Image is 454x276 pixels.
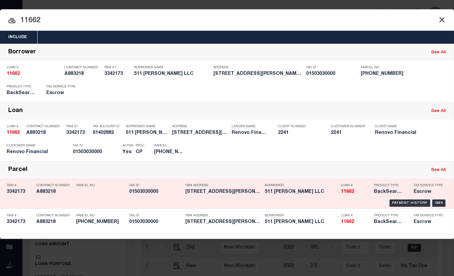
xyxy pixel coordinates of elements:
h5: 511 Angell Street Providence, R... [185,189,261,195]
div: Loan [8,107,23,115]
a: See All [431,109,446,113]
h5: 511 Angell Street Providence, R... [213,71,303,77]
p: TBM Address [185,214,261,218]
h5: 3342173 [7,219,33,225]
div: Parcel [8,166,27,174]
h5: 015-0303-0000 [154,149,184,155]
h5: Renovo Financial [375,130,431,136]
p: Client Name [375,125,431,129]
h5: Yes [122,149,132,155]
p: Parcel No [361,66,417,70]
h5: 511 Angell Street Providence, R... [185,219,261,225]
p: Tax Service Type [414,214,443,218]
a: See All [431,50,446,55]
h5: 01503030000 [129,219,182,225]
h5: 61402882 [93,130,122,136]
h5: 511 ANGELL LLC [265,219,338,225]
strong: 11662 [341,190,354,194]
p: Borrower [265,214,338,218]
strong: 11662 [7,72,20,76]
h5: BackSearch,Escrow [374,219,404,225]
div: OMS [432,199,446,207]
p: Product Type [374,214,404,218]
h5: Renovo Financial [232,130,268,136]
h5: 2241 [278,130,321,136]
p: TBM # [7,184,33,188]
h5: BackSearch,Escrow [374,189,404,195]
h5: A883218 [36,189,73,195]
h5: 01503030000 [306,71,357,77]
p: Product Type [7,85,36,89]
p: Loan # [7,66,61,70]
p: Client Number [278,125,321,129]
strong: 11662 [341,220,354,224]
p: Tax ID [306,66,357,70]
h5: 11662 [341,219,371,225]
p: Contract Number [26,125,63,129]
p: Loan # [341,184,371,188]
p: Tax Service Type [414,184,443,188]
h5: 511 Angell Street Providence, R... [172,130,228,136]
h5: Renovo Financial [7,149,63,155]
h5: BackSearch,Escrow [7,90,36,96]
p: Tax ID [73,144,119,148]
p: Contract Number [36,184,73,188]
h5: 3342173 [66,130,89,136]
h5: 511 ANGELL LLC [265,189,338,195]
h5: 015-0303-0000 [361,71,417,77]
h5: 11662 [7,130,23,136]
p: Loan # [7,125,23,129]
h5: CP [136,149,144,155]
p: Contract Number [65,66,101,70]
p: Address [213,66,303,70]
p: Loan # [341,214,371,218]
p: TBM ID [66,125,89,129]
h5: 2241 [331,130,364,136]
div: Payment History [389,199,430,207]
h5: 11662 [341,189,371,195]
p: Lender Name [232,125,268,129]
p: TBM # [7,214,33,218]
h5: 01503030000 [129,189,182,195]
p: Borrower Name [126,125,169,129]
h5: A883218 [36,219,73,225]
p: Parcel No [76,214,126,218]
p: Parcel No [76,184,126,188]
h5: 3342173 [104,71,131,77]
p: Customer Number [331,125,365,129]
h5: 11662 [7,71,61,77]
p: Tax Account ID [93,125,122,129]
p: Tax ID [129,214,182,218]
h5: Escrow [414,189,443,195]
p: Parcel [154,144,184,148]
button: Close [437,15,446,24]
p: Address [172,125,228,129]
p: TBM ID [104,66,131,70]
p: Tax ID [129,184,182,188]
p: Contract Number [36,214,73,218]
h5: 511 ANGELL LLC [126,130,169,136]
p: Active [122,144,133,148]
p: Customer Name [7,144,63,148]
h5: 511 ANGELL LLC [134,71,210,77]
div: Borrower [8,49,36,56]
p: Borrower [265,184,338,188]
strong: 11662 [7,131,20,135]
h5: Escrow [414,219,443,225]
h5: A883218 [65,71,101,77]
h5: 015-0303-0000 [76,219,126,225]
h5: Escrow [46,90,79,96]
p: Borrower Name [134,66,210,70]
p: PPCC [136,144,144,148]
p: Product Type [374,184,404,188]
h5: 3342173 [7,189,33,195]
a: See All [431,168,446,172]
h5: 01503030000 [73,149,119,155]
p: TBM Address [185,184,261,188]
h5: A883218 [26,130,63,136]
p: Tax Service Type [46,85,79,89]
